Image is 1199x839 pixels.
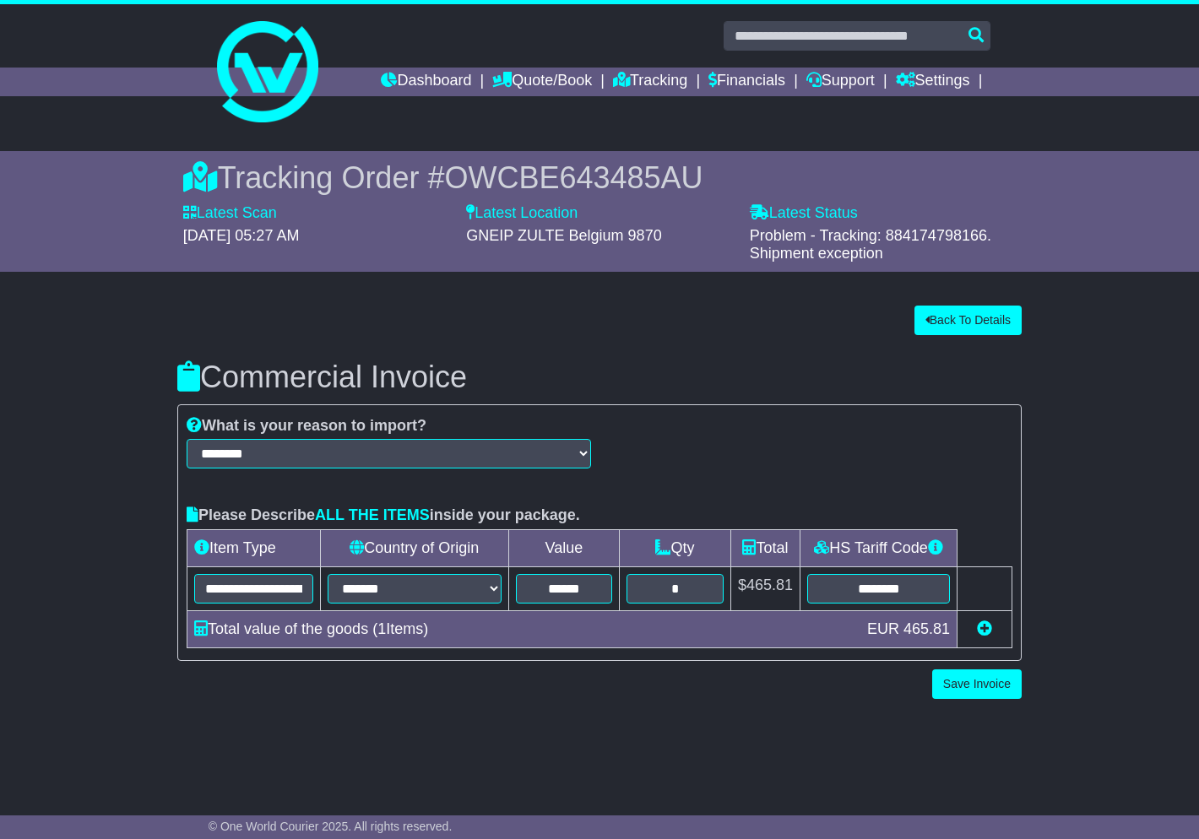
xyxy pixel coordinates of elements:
[613,68,687,96] a: Tracking
[315,506,430,523] span: ALL THE ITEMS
[619,529,730,566] td: Qty
[508,529,619,566] td: Value
[187,506,580,525] label: Please Describe inside your package.
[183,204,277,223] label: Latest Scan
[932,669,1022,699] button: Save Invoice
[977,620,992,637] a: Add new item
[730,529,800,566] td: Total
[708,68,785,96] a: Financials
[183,160,1017,196] div: Tracking Order #
[209,820,453,833] span: © One World Courier 2025. All rights reserved.
[177,360,1022,394] h3: Commercial Invoice
[896,68,970,96] a: Settings
[466,227,661,244] span: GNEIP ZULTE Belgium 9870
[466,204,578,223] label: Latest Location
[492,68,592,96] a: Quote/Book
[746,576,793,593] span: 465.81
[903,620,950,637] span: 465.81
[183,227,300,244] span: [DATE] 05:27 AM
[377,620,386,637] span: 1
[187,529,321,566] td: Item Type
[381,68,471,96] a: Dashboard
[914,306,1022,335] button: Back To Details
[806,68,875,96] a: Support
[867,620,899,637] span: EUR
[730,566,800,610] td: $
[800,529,958,566] td: HS Tariff Code
[750,204,858,223] label: Latest Status
[186,618,859,641] div: Total value of the goods ( Items)
[320,529,508,566] td: Country of Origin
[750,227,991,263] span: Problem - Tracking: 884174798166. Shipment exception
[187,417,426,436] label: What is your reason to import?
[444,160,703,195] span: OWCBE643485AU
